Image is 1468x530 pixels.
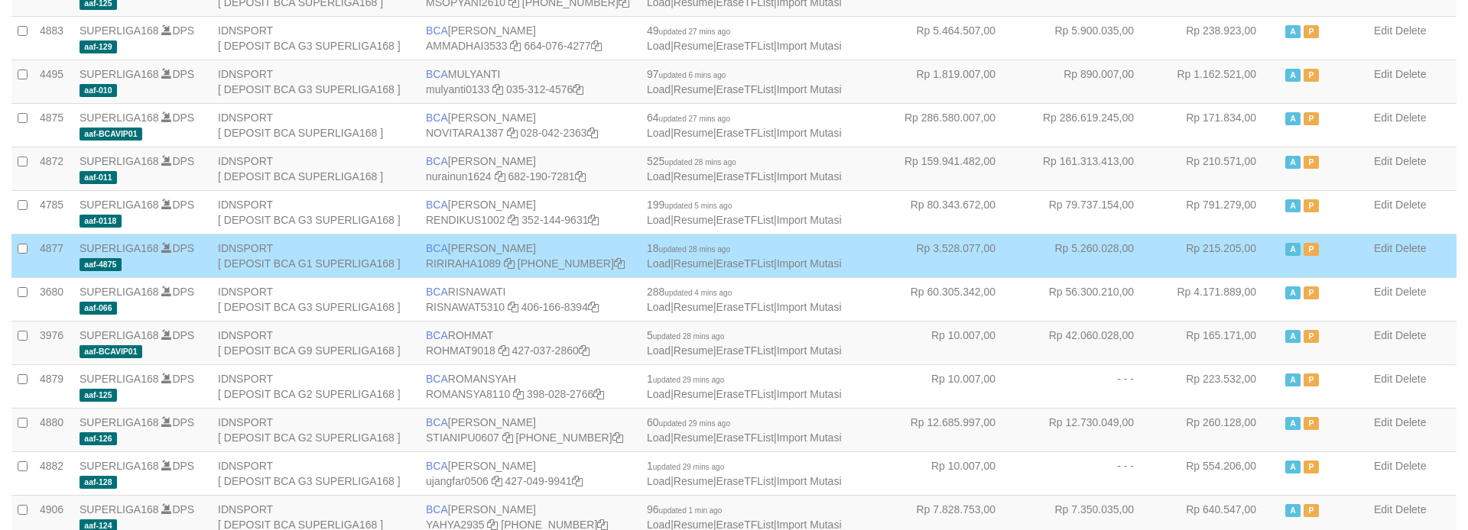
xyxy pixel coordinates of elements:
[674,127,713,139] a: Resume
[80,199,159,211] a: SUPERLIGA168
[777,388,842,400] a: Import Mutasi
[1374,242,1392,254] a: Edit
[34,60,73,103] td: 4495
[674,40,713,52] a: Resume
[674,257,713,270] a: Resume
[212,364,420,408] td: IDNSPORT [ DEPOSIT BCA G2 SUPERLIGA168 ]
[647,214,671,226] a: Load
[647,24,842,52] span: | | |
[1157,147,1279,190] td: Rp 210.571,00
[1018,277,1157,321] td: Rp 56.300.210,00
[1018,234,1157,277] td: Rp 5.260.028,00
[426,127,504,139] a: NOVITARA1387
[647,286,842,313] span: | | |
[420,364,641,408] td: ROMANSYAH 398-028-2766
[716,127,774,139] a: EraseTFList
[1374,373,1392,385] a: Edit
[34,234,73,277] td: 4877
[507,127,518,139] a: Copy NOVITARA1387 to clipboard
[34,103,73,147] td: 4875
[80,111,159,124] a: SUPERLIGA168
[880,147,1018,190] td: Rp 159.941.482,00
[492,83,503,95] a: Copy mulyanti0133 to clipboard
[647,68,842,95] span: | | |
[1374,68,1392,80] a: Edit
[674,344,713,357] a: Resume
[1285,417,1301,430] span: Active
[1374,329,1392,341] a: Edit
[1395,24,1426,37] a: Delete
[426,24,448,37] span: BCA
[647,242,730,254] span: 18
[73,16,212,60] td: DPS
[716,431,774,444] a: EraseTFList
[1018,364,1157,408] td: - - -
[508,301,518,313] a: Copy RISNAWAT5310 to clipboard
[426,373,448,385] span: BCA
[73,408,212,451] td: DPS
[664,202,732,210] span: updated 5 mins ago
[579,344,589,357] a: Copy 4270372860 to clipboard
[426,329,448,341] span: BCA
[674,431,713,444] a: Resume
[420,234,641,277] td: [PERSON_NAME] [PHONE_NUMBER]
[420,103,641,147] td: [PERSON_NAME] 028-042-2363
[593,388,604,400] a: Copy 3980282766 to clipboard
[420,408,641,451] td: [PERSON_NAME] [PHONE_NUMBER]
[716,214,774,226] a: EraseTFList
[777,170,842,183] a: Import Mutasi
[426,40,508,52] a: AMMADHAI3533
[73,364,212,408] td: DPS
[426,344,495,357] a: ROHMAT9018
[659,506,723,515] span: updated 1 min ago
[1304,417,1319,430] span: Paused
[1285,461,1301,473] span: Active
[659,71,726,79] span: updated 6 mins ago
[73,321,212,364] td: DPS
[647,24,730,37] span: 49
[653,463,724,471] span: updated 29 mins ago
[34,147,73,190] td: 4872
[80,24,159,37] a: SUPERLIGA168
[880,190,1018,234] td: Rp 80.343.672,00
[777,214,842,226] a: Import Mutasi
[426,388,510,400] a: ROMANSYA8110
[647,373,842,400] span: | | |
[420,277,641,321] td: RISNAWATI 406-166-8394
[73,147,212,190] td: DPS
[1285,373,1301,386] span: Active
[1374,286,1392,298] a: Edit
[674,83,713,95] a: Resume
[777,83,842,95] a: Import Mutasi
[674,170,713,183] a: Resume
[880,321,1018,364] td: Rp 10.007,00
[1395,199,1426,211] a: Delete
[426,170,492,183] a: nurainun1624
[73,234,212,277] td: DPS
[647,475,671,487] a: Load
[716,388,774,400] a: EraseTFList
[1304,112,1319,125] span: Paused
[777,344,842,357] a: Import Mutasi
[647,111,730,124] span: 64
[880,234,1018,277] td: Rp 3.528.077,00
[777,301,842,313] a: Import Mutasi
[1374,460,1392,472] a: Edit
[647,242,842,270] span: | | |
[1304,286,1319,299] span: Paused
[80,416,159,428] a: SUPERLIGA168
[659,115,730,123] span: updated 27 mins ago
[1285,69,1301,82] span: Active
[1304,330,1319,343] span: Paused
[647,111,842,139] span: | | |
[653,376,724,384] span: updated 29 mins ago
[647,388,671,400] a: Load
[664,289,732,297] span: updated 4 mins ago
[80,503,159,515] a: SUPERLIGA168
[647,329,842,357] span: | | |
[647,416,842,444] span: | | |
[426,83,489,95] a: mulyanti0133
[591,40,602,52] a: Copy 6640764277 to clipboard
[34,16,73,60] td: 4883
[212,16,420,60] td: IDNSPORT [ DEPOSIT BCA G3 SUPERLIGA168 ]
